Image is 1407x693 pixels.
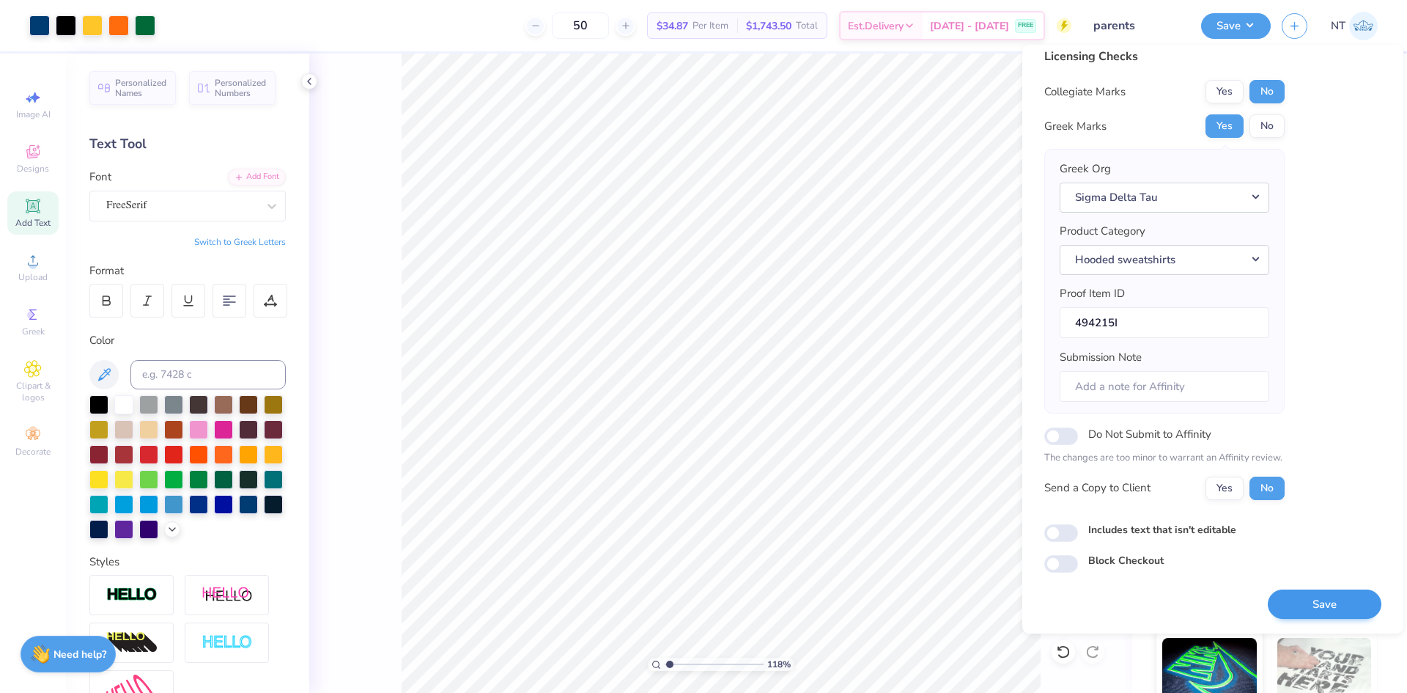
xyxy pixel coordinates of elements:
button: Yes [1205,477,1244,500]
label: Do Not Submit to Affinity [1088,425,1211,444]
img: Stroke [106,587,158,604]
span: Image AI [16,109,51,120]
span: $1,743.50 [746,18,791,34]
span: FREE [1018,21,1033,31]
button: No [1249,80,1285,103]
div: Text Tool [89,134,286,154]
span: Add Text [15,217,51,229]
span: Decorate [15,446,51,458]
span: Greek [22,326,45,337]
div: Format [89,263,287,279]
div: Styles [89,554,286,571]
p: The changes are too minor to warrant an Affinity review. [1044,451,1285,466]
button: No [1249,477,1285,500]
strong: Need help? [53,648,106,661]
img: Negative Space [202,634,253,651]
label: Product Category [1060,223,1145,240]
input: e.g. 7428 c [130,360,286,389]
input: Add a note for Affinity [1060,371,1269,403]
label: Greek Org [1060,161,1111,177]
div: Color [89,332,286,349]
button: Switch to Greek Letters [194,236,286,248]
span: Personalized Numbers [215,78,267,98]
div: Licensing Checks [1044,48,1285,65]
span: [DATE] - [DATE] [930,18,1009,34]
button: Save [1268,590,1381,620]
button: Yes [1205,114,1244,138]
span: Total [796,18,818,34]
div: Greek Marks [1044,118,1107,135]
button: Sigma Delta Tau [1060,183,1269,213]
span: Designs [17,163,49,175]
button: Save [1201,13,1271,39]
input: – – [552,12,609,39]
span: NT [1331,18,1345,34]
label: Font [89,169,111,186]
label: Block Checkout [1088,553,1164,568]
span: Upload [18,271,48,283]
button: Yes [1205,80,1244,103]
label: Proof Item ID [1060,285,1125,302]
img: Nestor Talens [1349,12,1378,40]
div: Add Font [228,169,286,186]
a: NT [1331,12,1378,40]
div: Send a Copy to Client [1044,480,1151,496]
img: Shadow [202,586,253,604]
span: Clipart & logos [7,380,59,403]
label: Submission Note [1060,349,1142,366]
span: 118 % [767,658,791,671]
label: Includes text that isn't editable [1088,522,1236,538]
span: Est. Delivery [848,18,904,34]
button: No [1249,114,1285,138]
div: Collegiate Marks [1044,84,1126,100]
span: Personalized Names [115,78,167,98]
input: Untitled Design [1082,11,1190,40]
span: $34.87 [657,18,688,34]
button: Hooded sweatshirts [1060,245,1269,275]
img: 3d Illusion [106,631,158,655]
span: Per Item [693,18,728,34]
